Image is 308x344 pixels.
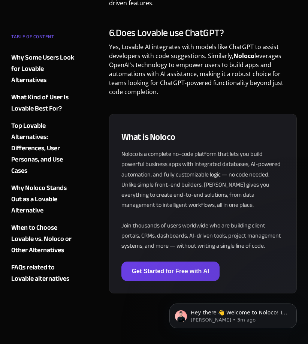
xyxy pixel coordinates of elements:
div: TABLE OF CONTENT [11,31,77,46]
a: Get Started for Free with AI [121,262,220,281]
iframe: Intercom notifications message [158,288,308,340]
a: Why Noloco Stands Out as a Lovable Alternative [11,182,77,216]
a: What Kind of User Is Lovable Best For? [11,92,77,114]
p: Yes, Lovable AI integrates with models like ChatGPT to assist developers with code suggestions. S... [109,42,297,102]
a: When to Choose Lovable vs. Noloco or Other Alternatives [11,222,77,256]
p: Noloco is a complete no-code platform that lets you build powerful business apps with integrated ... [121,149,284,251]
a: FAQs related to Lovable alternatives [11,262,77,284]
a: Why Some Users Look for Lovable Alternatives [11,52,77,86]
h3: What is Noloco [121,131,284,144]
h3: 6.Does Lovable use ChatGPT? [109,27,297,39]
strong: Noloco [233,52,254,60]
a: Top Lovable Alternatives: Differences, User Personas, and Use Cases‍ [11,120,77,176]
